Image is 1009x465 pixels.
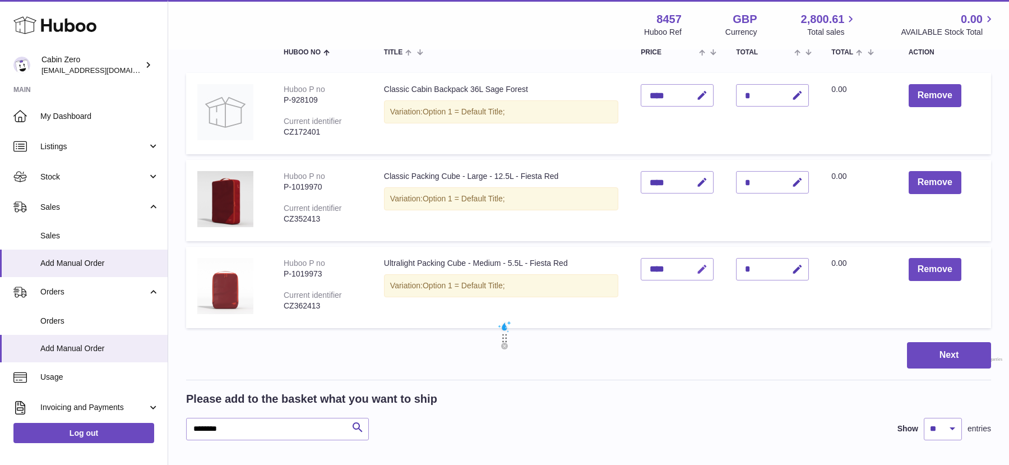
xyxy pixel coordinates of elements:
[373,160,630,241] td: Classic Packing Cube - Large - 12.5L - Fiesta Red
[901,27,996,38] span: AVAILABLE Stock Total
[284,49,321,56] span: Huboo no
[980,357,1002,362] span: used queries
[40,402,147,413] span: Invoicing and Payments
[40,316,159,326] span: Orders
[801,12,858,38] a: 2,800.61 Total sales
[384,274,618,297] div: Variation:
[284,172,325,181] div: Huboo P no
[384,100,618,123] div: Variation:
[284,182,362,192] div: P-1019970
[897,423,918,434] label: Show
[807,27,857,38] span: Total sales
[901,12,996,38] a: 0.00 AVAILABLE Stock Total
[284,117,342,126] div: Current identifier
[373,73,630,154] td: Classic Cabin Backpack 36L Sage Forest
[909,84,961,107] button: Remove
[40,141,147,152] span: Listings
[831,172,846,181] span: 0.00
[968,423,991,434] span: entries
[40,231,159,241] span: Sales
[909,258,961,281] button: Remove
[197,171,253,227] img: Classic Packing Cube - Large - 12.5L - Fiesta Red
[831,259,846,268] span: 0.00
[423,194,505,203] span: Option 1 = Default Title;
[40,258,159,269] span: Add Manual Order
[909,171,961,194] button: Remove
[373,247,630,328] td: Ultralight Packing Cube - Medium - 5.5L - Fiesta Red
[384,49,402,56] span: Title
[384,187,618,210] div: Variation:
[801,12,845,27] span: 2,800.61
[284,301,362,311] div: CZ362413
[41,66,165,75] span: [EMAIL_ADDRESS][DOMAIN_NAME]
[40,202,147,213] span: Sales
[40,287,147,297] span: Orders
[197,84,253,140] img: Classic Cabin Backpack 36L Sage Forest
[186,392,437,407] h2: Please add to the basket what you want to ship
[423,107,505,116] span: Option 1 = Default Title;
[907,342,991,369] button: Next
[423,281,505,290] span: Option 1 = Default Title;
[733,12,757,27] strong: GBP
[980,349,1002,357] span: 0 / 0
[284,204,342,213] div: Current identifier
[40,111,159,122] span: My Dashboard
[831,49,853,56] span: Total
[284,291,342,300] div: Current identifier
[284,214,362,224] div: CZ352413
[13,423,154,443] a: Log out
[961,12,983,27] span: 0.00
[644,27,682,38] div: Huboo Ref
[656,12,682,27] strong: 8457
[284,95,362,105] div: P-928109
[40,172,147,182] span: Stock
[197,258,253,314] img: Ultralight Packing Cube - Medium - 5.5L - Fiesta Red
[40,372,159,383] span: Usage
[13,57,30,73] img: huboo@cabinzero.com
[909,49,980,56] div: Action
[284,85,325,94] div: Huboo P no
[40,343,159,354] span: Add Manual Order
[831,85,846,94] span: 0.00
[284,259,325,268] div: Huboo P no
[284,127,362,137] div: CZ172401
[284,269,362,279] div: P-1019973
[725,27,757,38] div: Currency
[41,54,142,76] div: Cabin Zero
